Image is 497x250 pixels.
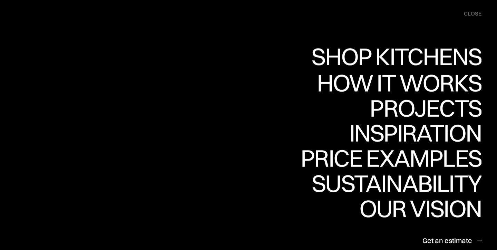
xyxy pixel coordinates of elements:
div: menu [457,7,481,21]
a: Our visionOur vision [353,196,481,222]
a: How it worksHow it works [315,71,481,96]
div: Price examples [301,170,481,194]
a: Shop KitchensShop Kitchens [308,46,481,71]
a: Price examplesPrice examples [301,146,481,171]
a: SustainabilitySustainability [306,171,481,196]
div: Our vision [353,221,481,245]
div: Projects [370,120,481,144]
div: Projects [370,96,481,120]
div: Sustainability [306,171,481,195]
div: Shop Kitchens [308,44,481,68]
div: Price examples [301,146,481,170]
div: How it works [315,95,481,119]
div: How it works [315,71,481,95]
div: Get an estimate [422,235,472,245]
a: ProjectsProjects [370,96,481,121]
div: Our vision [353,196,481,221]
div: Inspiration [340,121,481,145]
div: Sustainability [306,195,481,220]
a: InspirationInspiration [340,121,481,146]
div: close [464,10,481,18]
a: Get an estimate [422,232,481,249]
div: Inspiration [340,145,481,169]
div: Shop Kitchens [308,68,481,93]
